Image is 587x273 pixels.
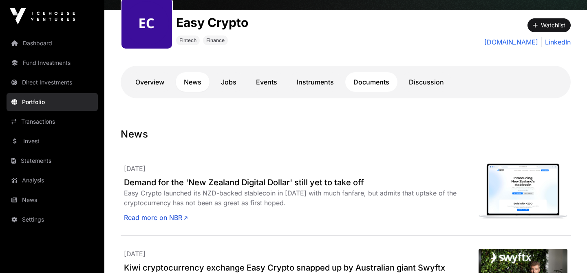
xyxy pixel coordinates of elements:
img: Icehouse Ventures Logo [10,8,75,24]
a: [DOMAIN_NAME] [484,37,538,47]
img: NZDD-Web-Homepage.png [479,164,567,219]
a: Instruments [289,72,342,92]
span: Finance [206,37,225,44]
a: LinkedIn [541,37,571,47]
a: News [7,191,98,209]
button: Watchlist [527,18,571,32]
a: Fund Investments [7,54,98,72]
span: Fintech [179,37,196,44]
a: Portfolio [7,93,98,111]
a: Statements [7,152,98,170]
nav: Tabs [127,72,564,92]
a: Demand for the 'New Zealand Digital Dollar' still yet to take off [124,177,479,188]
a: Documents [345,72,397,92]
div: Easy Crypto launched its NZD-backed stablecoin in [DATE] with much fanfare, but admits that uptak... [124,188,479,208]
p: [DATE] [124,164,479,173]
a: Events [248,72,285,92]
a: Discussion [401,72,452,92]
a: Settings [7,211,98,229]
a: Jobs [213,72,245,92]
h1: News [121,128,571,141]
a: Direct Investments [7,73,98,91]
a: Transactions [7,113,98,131]
a: Analysis [7,171,98,189]
a: Dashboard [7,34,98,52]
h1: Easy Crypto [176,15,248,30]
a: Overview [127,72,172,92]
a: News [176,72,210,92]
a: Read more on NBR [124,213,188,222]
iframe: Chat Widget [546,234,587,273]
a: Invest [7,132,98,150]
img: easy-crypto302.png [125,1,169,45]
p: [DATE] [124,249,479,259]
